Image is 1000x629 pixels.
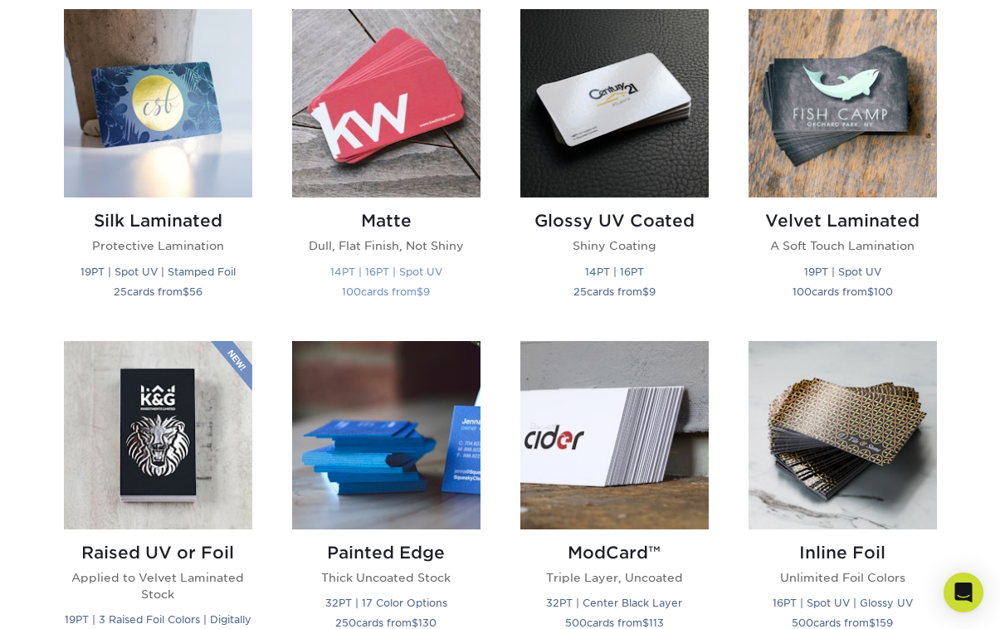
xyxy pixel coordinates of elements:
[64,341,252,529] img: Raised UV or Foil Business Cards
[114,285,127,298] span: 25
[412,617,418,629] span: $
[749,237,937,254] p: A Soft Touch Lamination
[80,266,236,278] small: 19PT | Spot UV | Stamped Foil
[520,237,709,254] p: Shiny Coating
[64,569,252,603] p: Applied to Velvet Laminated Stock
[867,285,874,298] span: $
[804,266,881,278] small: 19PT | Spot UV
[793,285,893,298] small: cards from
[573,285,587,298] span: 25
[64,9,252,320] a: Silk Laminated Business Cards Silk Laminated Protective Lamination 19PT | Spot UV | Stamped Foil ...
[874,285,893,298] span: 100
[114,285,202,298] small: cards from
[749,9,937,320] a: Velvet Laminated Business Cards Velvet Laminated A Soft Touch Lamination 19PT | Spot UV 100cards ...
[183,285,189,298] span: $
[64,543,252,563] h2: Raised UV or Foil
[773,597,913,609] small: 16PT | Spot UV | Glossy UV
[573,285,656,298] small: cards from
[749,211,937,231] h2: Velvet Laminated
[642,285,649,298] span: $
[792,617,893,629] small: cards from
[649,617,664,629] span: 113
[876,617,893,629] span: 159
[325,597,447,609] small: 32PT | 17 Color Options
[642,617,649,629] span: $
[64,237,252,254] p: Protective Lamination
[292,569,480,586] p: Thick Uncoated Stock
[189,285,202,298] span: 56
[342,285,361,298] span: 100
[749,543,937,563] h2: Inline Foil
[335,617,356,629] span: 250
[749,9,937,197] img: Velvet Laminated Business Cards
[749,341,937,529] img: Inline Foil Business Cards
[520,9,709,320] a: Glossy UV Coated Business Cards Glossy UV Coated Shiny Coating 14PT | 16PT 25cards from$9
[565,617,587,629] span: 500
[417,285,423,298] span: $
[292,9,480,197] img: Matte Business Cards
[292,9,480,320] a: Matte Business Cards Matte Dull, Flat Finish, Not Shiny 14PT | 16PT | Spot UV 100cards from$9
[520,211,709,231] h2: Glossy UV Coated
[292,543,480,563] h2: Painted Edge
[585,266,644,278] small: 14PT | 16PT
[520,341,709,529] img: ModCard™ Business Cards
[565,617,664,629] small: cards from
[330,266,442,278] small: 14PT | 16PT | Spot UV
[292,211,480,231] h2: Matte
[211,341,252,391] img: New Product
[520,9,709,197] img: Glossy UV Coated Business Cards
[869,617,876,629] span: $
[64,9,252,197] img: Silk Laminated Business Cards
[944,573,983,612] div: Open Intercom Messenger
[335,617,437,629] small: cards from
[749,569,937,586] p: Unlimited Foil Colors
[649,285,656,298] span: 9
[520,569,709,586] p: Triple Layer, Uncoated
[342,285,430,298] small: cards from
[418,617,437,629] span: 130
[546,597,682,609] small: 32PT | Center Black Layer
[793,285,812,298] span: 100
[292,237,480,254] p: Dull, Flat Finish, Not Shiny
[64,211,252,231] h2: Silk Laminated
[792,617,813,629] span: 500
[423,285,430,298] span: 9
[520,543,709,563] h2: ModCard™
[292,341,480,529] img: Painted Edge Business Cards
